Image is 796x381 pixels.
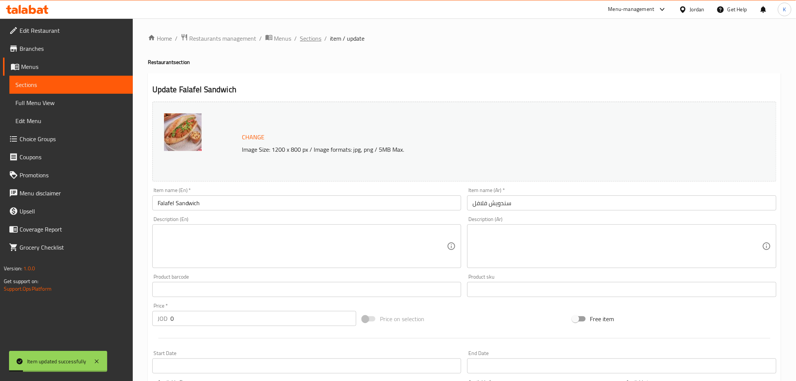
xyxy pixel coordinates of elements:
span: Change [242,132,265,143]
span: K [783,5,786,14]
span: Coupons [20,152,127,162]
input: Please enter product barcode [152,282,462,297]
a: Sections [9,76,133,94]
span: Upsell [20,207,127,216]
span: Sections [15,80,127,89]
li: / [295,34,297,43]
a: Restaurants management [181,34,257,43]
span: Choice Groups [20,134,127,143]
input: Please enter price [170,311,356,326]
span: Get support on: [4,276,38,286]
a: Edit Restaurant [3,21,133,40]
img: %D8%B3%D8%A7%D9%86%D8%AF%D9%88%D9%8A%D8%B4_%D9%81%D9%84%D8%A7%D9%81%D9%84638949901423912081.jpg [164,113,202,151]
span: Restaurants management [190,34,257,43]
div: Item updated successfully [27,357,86,366]
span: Free item [590,314,614,323]
span: Full Menu View [15,98,127,107]
li: / [260,34,262,43]
h4: Restaurant section [148,58,781,66]
input: Enter name Ar [467,195,776,210]
a: Home [148,34,172,43]
input: Enter name En [152,195,462,210]
a: Choice Groups [3,130,133,148]
span: Branches [20,44,127,53]
h2: Update Falafel Sandwich [152,84,776,95]
a: Menu disclaimer [3,184,133,202]
p: Image Size: 1200 x 800 px / Image formats: jpg, png / 5MB Max. [239,145,690,154]
a: Coupons [3,148,133,166]
span: Menu disclaimer [20,189,127,198]
a: Menus [3,58,133,76]
p: JOD [158,314,167,323]
nav: breadcrumb [148,34,781,43]
span: 1.0.0 [23,264,35,273]
span: Edit Restaurant [20,26,127,35]
a: Promotions [3,166,133,184]
div: Menu-management [608,5,655,14]
a: Full Menu View [9,94,133,112]
a: Menus [265,34,292,43]
a: Edit Menu [9,112,133,130]
div: Jordan [690,5,705,14]
span: Price on selection [380,314,424,323]
li: / [175,34,178,43]
span: Grocery Checklist [20,243,127,252]
span: Coverage Report [20,225,127,234]
span: Edit Menu [15,116,127,125]
li: / [325,34,327,43]
span: Promotions [20,171,127,180]
a: Grocery Checklist [3,238,133,256]
span: item / update [330,34,365,43]
span: Menus [274,34,292,43]
input: Please enter product sku [467,282,776,297]
a: Upsell [3,202,133,220]
span: Version: [4,264,22,273]
span: Menus [21,62,127,71]
a: Branches [3,40,133,58]
button: Change [239,130,268,145]
a: Support.OpsPlatform [4,284,52,294]
a: Coverage Report [3,220,133,238]
a: Sections [300,34,322,43]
